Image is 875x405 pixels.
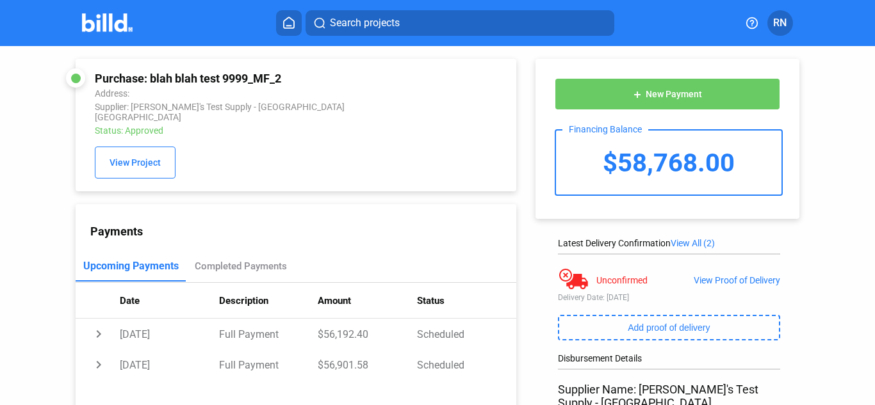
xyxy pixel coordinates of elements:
[773,15,787,31] span: RN
[120,319,219,349] td: [DATE]
[558,353,780,363] div: Disbursement Details
[694,275,780,285] div: View Proof of Delivery
[417,283,516,319] th: Status
[219,283,318,319] th: Description
[219,319,318,349] td: Full Payment
[632,90,642,100] mat-icon: add
[318,349,417,380] td: $56,901.58
[558,238,780,248] div: Latest Delivery Confirmation
[558,293,780,302] div: Delivery Date: [DATE]
[671,238,715,248] span: View All (2)
[95,88,416,99] div: Address:
[330,15,400,31] span: Search projects
[90,225,516,238] div: Payments
[417,319,516,349] td: Scheduled
[219,349,318,380] td: Full Payment
[195,260,287,272] div: Completed Payments
[646,90,702,100] span: New Payment
[95,125,416,136] div: Status: Approved
[318,283,417,319] th: Amount
[318,319,417,349] td: $56,192.40
[83,260,179,272] div: Upcoming Payments
[562,124,648,134] div: Financing Balance
[556,131,781,195] div: $58,768.00
[82,13,133,32] img: Billd Company Logo
[596,275,648,285] div: Unconfirmed
[628,322,710,333] span: Add proof of delivery
[120,349,219,380] td: [DATE]
[110,158,161,168] span: View Project
[417,349,516,380] td: Scheduled
[95,72,416,85] div: Purchase: blah blah test 9999_MF_2
[120,283,219,319] th: Date
[95,102,416,122] div: Supplier: [PERSON_NAME]'s Test Supply - [GEOGRAPHIC_DATA] [GEOGRAPHIC_DATA]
